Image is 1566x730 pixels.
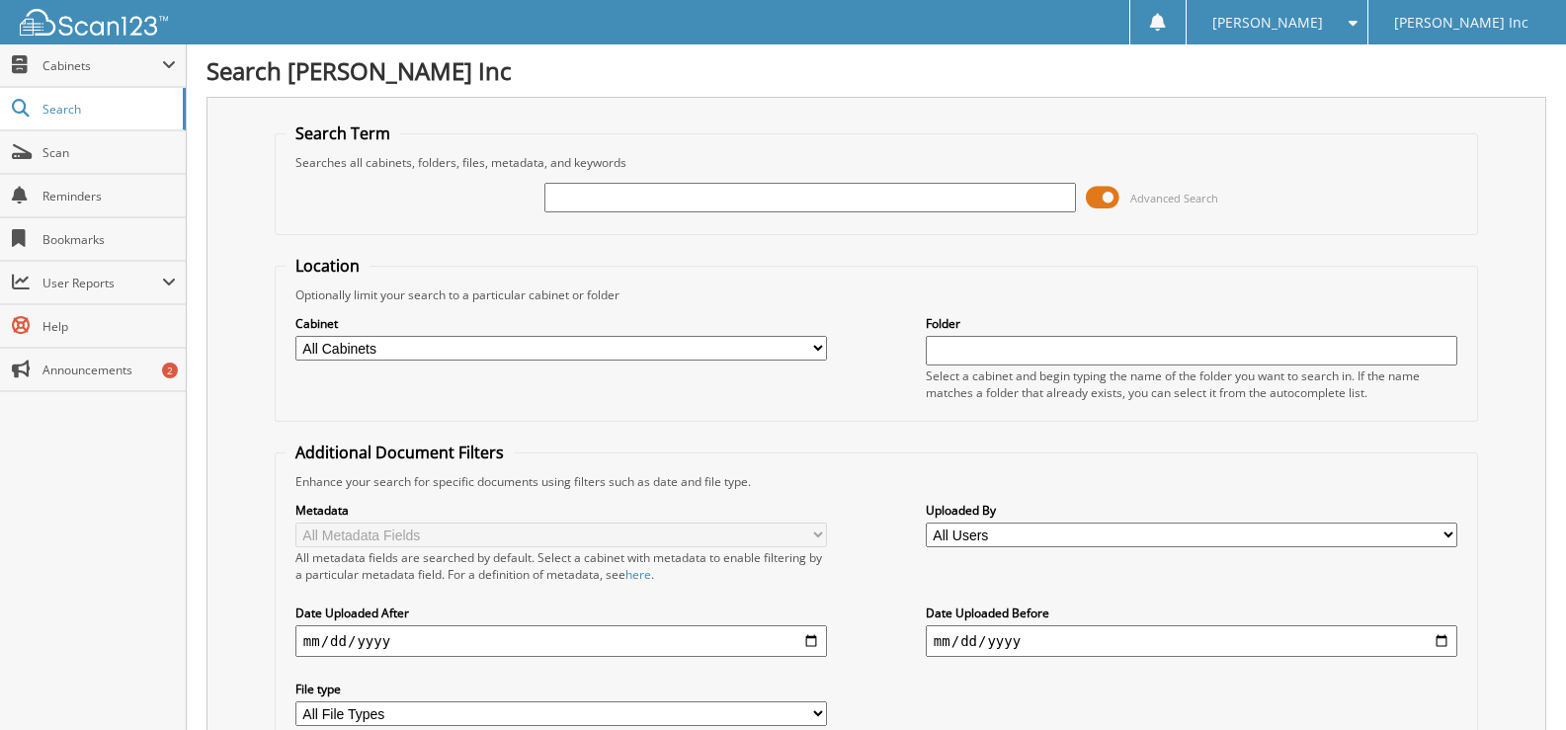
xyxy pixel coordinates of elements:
div: Select a cabinet and begin typing the name of the folder you want to search in. If the name match... [926,367,1457,401]
h1: Search [PERSON_NAME] Inc [206,54,1546,87]
legend: Search Term [286,122,400,144]
div: Searches all cabinets, folders, files, metadata, and keywords [286,154,1467,171]
span: Help [42,318,176,335]
legend: Location [286,255,370,277]
span: Announcements [42,362,176,378]
label: Cabinet [295,315,827,332]
span: [PERSON_NAME] [1212,17,1323,29]
div: Optionally limit your search to a particular cabinet or folder [286,286,1467,303]
label: Date Uploaded After [295,605,827,621]
label: Uploaded By [926,502,1457,519]
div: Enhance your search for specific documents using filters such as date and file type. [286,473,1467,490]
span: User Reports [42,275,162,291]
span: Reminders [42,188,176,204]
legend: Additional Document Filters [286,442,514,463]
label: Date Uploaded Before [926,605,1457,621]
div: All metadata fields are searched by default. Select a cabinet with metadata to enable filtering b... [295,549,827,583]
img: scan123-logo-white.svg [20,9,168,36]
a: here [625,566,651,583]
span: Advanced Search [1130,191,1218,205]
input: start [295,625,827,657]
span: Cabinets [42,57,162,74]
label: File type [295,681,827,697]
label: Folder [926,315,1457,332]
span: Bookmarks [42,231,176,248]
span: [PERSON_NAME] Inc [1394,17,1528,29]
input: end [926,625,1457,657]
div: 2 [162,363,178,378]
span: Search [42,101,173,118]
label: Metadata [295,502,827,519]
span: Scan [42,144,176,161]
